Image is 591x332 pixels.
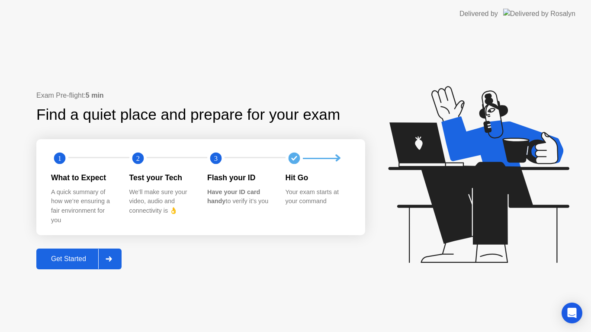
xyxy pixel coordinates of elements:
[562,303,582,323] div: Open Intercom Messenger
[58,154,61,163] text: 1
[129,188,194,216] div: We’ll make sure your video, audio and connectivity is 👌
[86,92,104,99] b: 5 min
[207,188,260,205] b: Have your ID card handy
[459,9,498,19] div: Delivered by
[207,172,272,183] div: Flash your ID
[503,9,575,19] img: Delivered by Rosalyn
[207,188,272,206] div: to verify it’s you
[51,188,116,225] div: A quick summary of how we’re ensuring a fair environment for you
[214,154,218,163] text: 3
[129,172,194,183] div: Test your Tech
[51,172,116,183] div: What to Expect
[286,188,350,206] div: Your exam starts at your command
[36,249,122,269] button: Get Started
[286,172,350,183] div: Hit Go
[36,103,341,126] div: Find a quiet place and prepare for your exam
[36,90,365,101] div: Exam Pre-flight:
[39,255,98,263] div: Get Started
[136,154,139,163] text: 2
